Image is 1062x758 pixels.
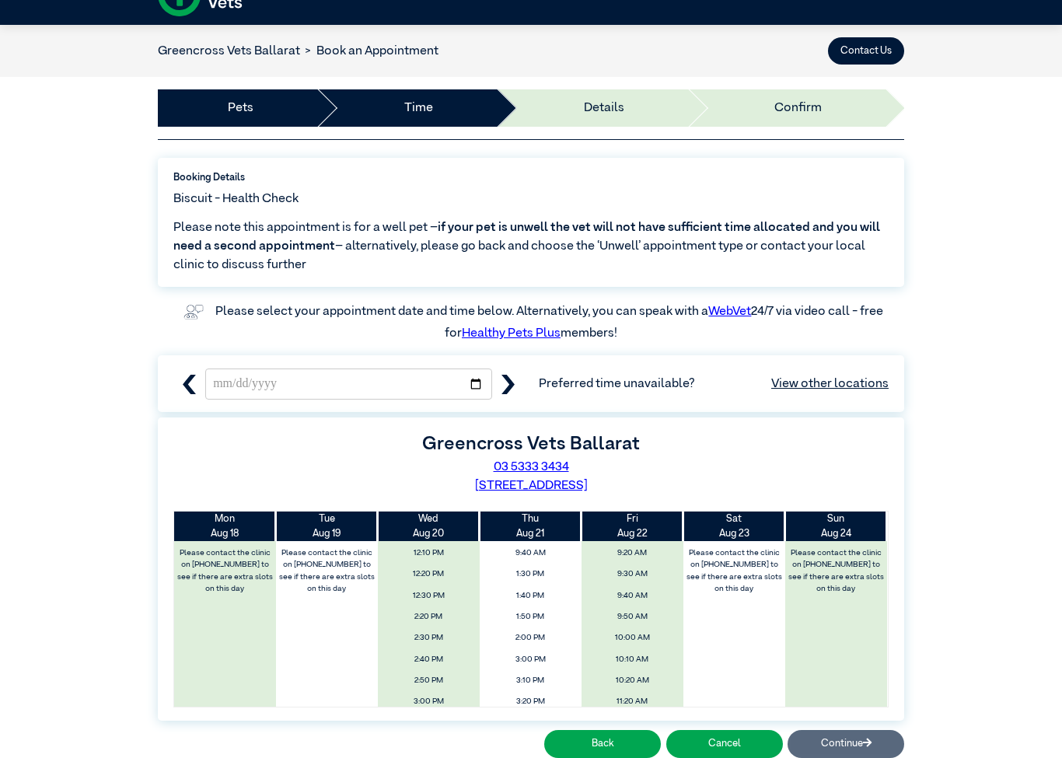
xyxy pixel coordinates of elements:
[484,587,577,605] span: 1:40 PM
[158,42,438,61] nav: breadcrumb
[382,587,475,605] span: 12:30 PM
[382,544,475,562] span: 12:10 PM
[475,480,588,492] a: [STREET_ADDRESS]
[484,565,577,583] span: 1:30 PM
[484,608,577,626] span: 1:50 PM
[179,299,208,324] img: vet
[484,651,577,669] span: 3:00 PM
[382,693,475,711] span: 3:00 PM
[585,672,679,690] span: 10:20 AM
[585,693,679,711] span: 11:20 AM
[174,512,276,541] th: Aug 18
[683,512,785,541] th: Aug 23
[484,629,577,647] span: 2:00 PM
[484,693,577,711] span: 3:20 PM
[484,544,577,562] span: 9:40 AM
[228,99,253,117] a: Pets
[480,512,582,541] th: Aug 21
[176,544,275,598] label: Please contact the clinic on [PHONE_NUMBER] to see if there are extra slots on this day
[582,512,683,541] th: Aug 22
[173,222,880,253] span: if your pet is unwell the vet will not have sufficient time allocated and you will need a second ...
[173,170,889,185] label: Booking Details
[422,435,640,453] label: Greencross Vets Ballarat
[585,565,679,583] span: 9:30 AM
[684,544,784,598] label: Please contact the clinic on [PHONE_NUMBER] to see if there are extra slots on this day
[585,629,679,647] span: 10:00 AM
[494,461,569,473] a: 03 5333 3434
[378,512,480,541] th: Aug 20
[382,672,475,690] span: 2:50 PM
[215,306,886,340] label: Please select your appointment date and time below. Alternatively, you can speak with a 24/7 via ...
[828,37,904,65] button: Contact Us
[585,651,679,669] span: 10:10 AM
[173,218,889,274] span: Please note this appointment is for a well pet – – alternatively, please go back and choose the ‘...
[382,608,475,626] span: 2:20 PM
[785,512,887,541] th: Aug 24
[382,629,475,647] span: 2:30 PM
[666,730,783,757] button: Cancel
[771,375,889,393] a: View other locations
[404,99,433,117] a: Time
[585,608,679,626] span: 9:50 AM
[278,544,377,598] label: Please contact the clinic on [PHONE_NUMBER] to see if there are extra slots on this day
[382,565,475,583] span: 12:20 PM
[382,651,475,669] span: 2:40 PM
[708,306,751,318] a: WebVet
[484,672,577,690] span: 3:10 PM
[544,730,661,757] button: Back
[585,587,679,605] span: 9:40 AM
[276,512,378,541] th: Aug 19
[158,45,300,58] a: Greencross Vets Ballarat
[585,544,679,562] span: 9:20 AM
[539,375,889,393] span: Preferred time unavailable?
[462,327,561,340] a: Healthy Pets Plus
[786,544,886,598] label: Please contact the clinic on [PHONE_NUMBER] to see if there are extra slots on this day
[300,42,438,61] li: Book an Appointment
[173,190,299,208] span: Biscuit - Health Check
